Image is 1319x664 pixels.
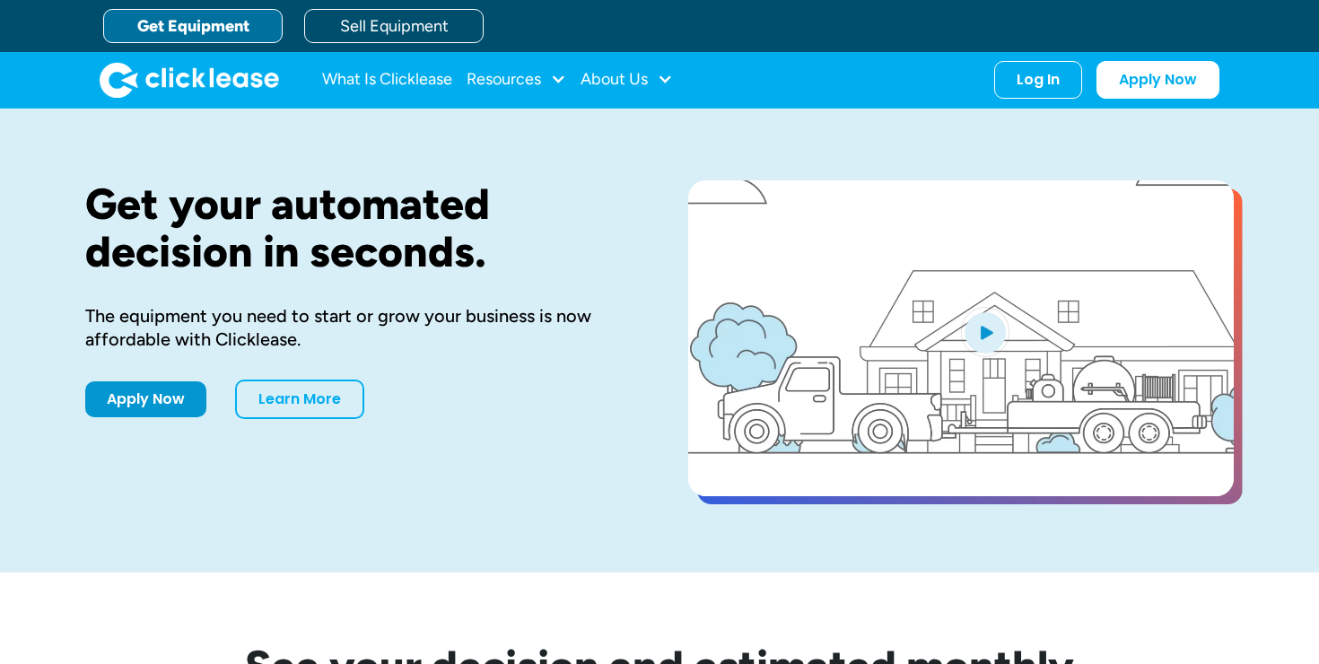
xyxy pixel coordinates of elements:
img: Clicklease logo [100,62,279,98]
div: Resources [467,62,566,98]
div: The equipment you need to start or grow your business is now affordable with Clicklease. [85,304,631,351]
h1: Get your automated decision in seconds. [85,180,631,275]
img: Blue play button logo on a light blue circular background [961,307,1009,357]
a: open lightbox [688,180,1234,496]
a: Apply Now [1096,61,1219,99]
a: Learn More [235,380,364,419]
a: Get Equipment [103,9,283,43]
div: Log In [1017,71,1060,89]
div: About Us [581,62,673,98]
a: What Is Clicklease [322,62,452,98]
a: Apply Now [85,381,206,417]
a: home [100,62,279,98]
a: Sell Equipment [304,9,484,43]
